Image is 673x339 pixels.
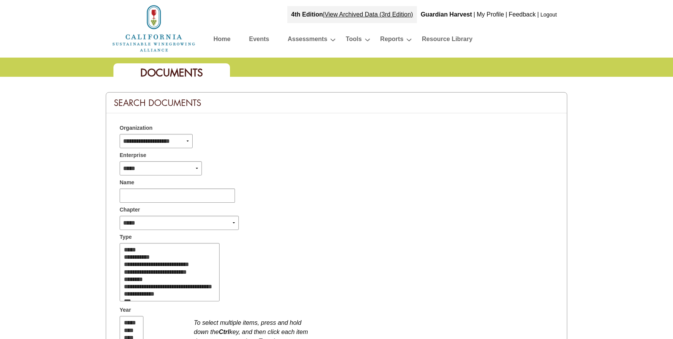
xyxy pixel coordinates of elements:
[540,12,557,18] a: Logout
[380,34,403,47] a: Reports
[213,34,230,47] a: Home
[505,6,508,23] div: |
[120,206,140,214] span: Chapter
[422,34,473,47] a: Resource Library
[346,34,361,47] a: Tools
[140,66,203,79] span: Documents
[287,6,417,23] div: |
[112,4,196,53] img: logo_cswa2x.png
[219,329,230,335] b: Ctrl
[249,34,269,47] a: Events
[509,11,536,18] a: Feedback
[120,124,153,132] span: Organization
[112,25,196,31] a: Home
[325,11,413,18] a: View Archived Data (3rd Edition)
[536,6,540,23] div: |
[288,34,327,47] a: Assessments
[476,11,504,18] a: My Profile
[421,11,472,18] b: Guardian Harvest
[473,6,476,23] div: |
[291,11,323,18] strong: 4th Edition
[106,93,567,113] div: Search Documents
[120,306,131,314] span: Year
[120,179,134,187] span: Name
[120,233,132,241] span: Type
[120,151,146,159] span: Enterprise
